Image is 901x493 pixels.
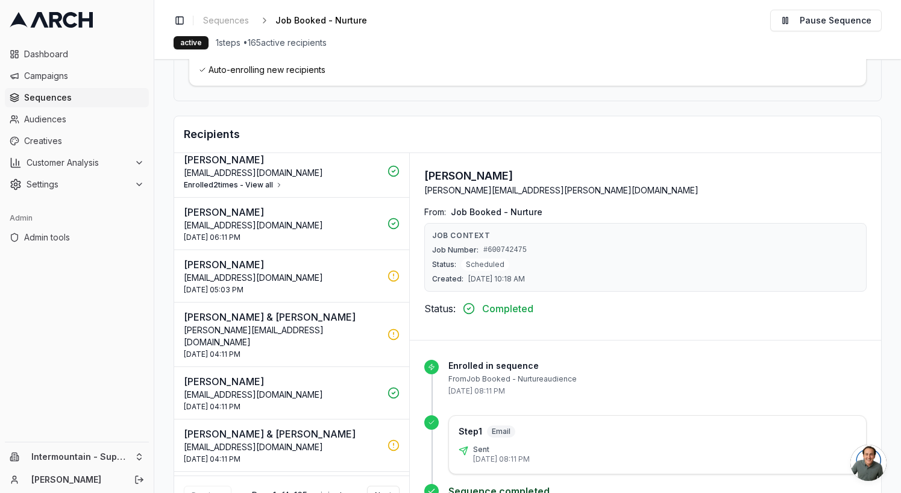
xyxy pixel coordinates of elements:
a: Open chat [850,445,887,481]
p: Job Context [432,231,859,240]
span: [DATE] 04:11 PM [184,402,240,412]
span: [DATE] 05:03 PM [184,285,243,295]
span: Sequences [24,92,144,104]
p: [EMAIL_ADDRESS][DOMAIN_NAME] [184,219,380,231]
span: Dashboard [24,48,144,60]
button: Pause Sequence [770,10,882,31]
span: 1 steps • 165 active recipients [216,37,327,49]
a: Sequences [198,12,254,29]
a: [PERSON_NAME] [31,474,121,486]
span: Creatives [24,135,144,147]
span: Job Number: [432,245,479,255]
span: [DATE] 04:11 PM [184,350,240,359]
span: Job Booked - Nurture [451,206,542,218]
button: Intermountain - Superior Water & Air [5,447,149,466]
p: From Job Booked - Nurture audience [448,374,867,384]
p: [EMAIL_ADDRESS][DOMAIN_NAME] [184,389,380,401]
span: Campaigns [24,70,144,82]
h2: Recipients [184,126,871,143]
button: [PERSON_NAME][EMAIL_ADDRESS][DOMAIN_NAME][DATE] 06:11 PM [174,198,409,250]
span: Audiences [24,113,144,125]
button: [PERSON_NAME][EMAIL_ADDRESS][DOMAIN_NAME][DATE] 04:11 PM [174,367,409,419]
button: Customer Analysis [5,153,149,172]
a: Audiences [5,110,149,129]
span: Completed [482,301,533,316]
span: Customer Analysis [27,157,130,169]
span: Sequences [203,14,249,27]
span: [DATE] 10:18 AM [468,274,525,284]
p: [DATE] 08:11 PM [473,454,530,464]
p: Enrolled in sequence [448,360,867,372]
span: From: [424,206,446,218]
p: [DATE] 08:11 PM [448,386,867,396]
span: Auto-enrolling new recipients [199,64,753,76]
button: Log out [131,471,148,488]
a: Campaigns [5,66,149,86]
span: [DATE] 06:11 PM [184,233,240,242]
button: Settings [5,175,149,194]
p: Sent [473,445,530,454]
span: Admin tools [24,231,144,243]
span: Status: [432,260,456,269]
p: Step 1 [459,425,482,438]
p: [PERSON_NAME] [184,257,380,272]
nav: breadcrumb [198,12,386,29]
button: Enrolled2times - View all [184,180,283,190]
div: Admin [5,209,149,228]
span: Settings [27,178,130,190]
button: [PERSON_NAME] & [PERSON_NAME][PERSON_NAME][EMAIL_ADDRESS][DOMAIN_NAME][DATE] 04:11 PM [174,303,409,366]
span: Job Booked - Nurture [275,14,367,27]
p: [PERSON_NAME][EMAIL_ADDRESS][PERSON_NAME][DOMAIN_NAME] [424,184,699,196]
span: #600742475 [483,245,527,255]
a: Creatives [5,131,149,151]
p: [PERSON_NAME] & [PERSON_NAME] [184,310,380,324]
p: [PERSON_NAME] [184,374,380,389]
div: active [174,36,209,49]
p: [PERSON_NAME] & [PERSON_NAME] [184,427,380,441]
span: Scheduled [461,259,509,271]
p: [EMAIL_ADDRESS][DOMAIN_NAME] [184,441,380,453]
span: [DATE] 04:11 PM [184,454,240,464]
span: Status: [424,301,456,316]
p: [EMAIL_ADDRESS][DOMAIN_NAME] [184,272,380,284]
a: Dashboard [5,45,149,64]
span: Created: [432,274,463,284]
span: Intermountain - Superior Water & Air [31,451,130,462]
button: [PERSON_NAME][EMAIL_ADDRESS][DOMAIN_NAME]Enrolled2times - View all [174,145,409,197]
h3: [PERSON_NAME] [424,168,699,184]
p: [PERSON_NAME][EMAIL_ADDRESS][DOMAIN_NAME] [184,324,380,348]
a: Sequences [5,88,149,107]
p: [EMAIL_ADDRESS][DOMAIN_NAME] [184,167,380,179]
a: Admin tools [5,228,149,247]
button: [PERSON_NAME] & [PERSON_NAME][EMAIL_ADDRESS][DOMAIN_NAME][DATE] 04:11 PM [174,419,409,471]
p: [PERSON_NAME] [184,205,380,219]
button: [PERSON_NAME][EMAIL_ADDRESS][DOMAIN_NAME][DATE] 05:03 PM [174,250,409,302]
span: Email [487,425,515,438]
p: [PERSON_NAME] [184,152,380,167]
